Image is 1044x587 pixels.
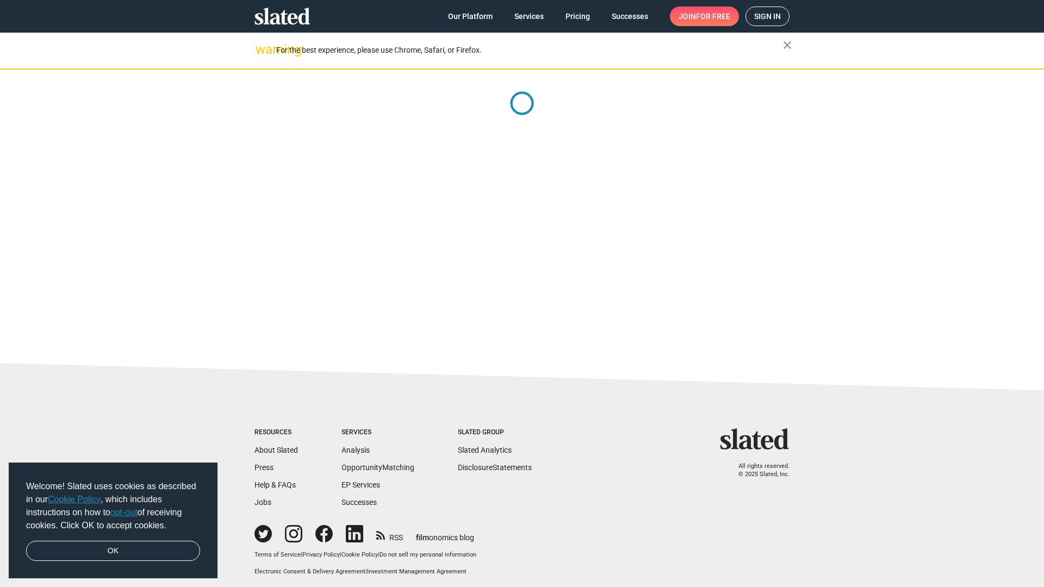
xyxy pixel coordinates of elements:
[341,551,378,558] a: Cookie Policy
[416,533,429,542] span: film
[256,43,269,56] mat-icon: warning
[458,428,532,437] div: Slated Group
[340,551,341,558] span: |
[341,498,377,507] a: Successes
[557,7,599,26] a: Pricing
[302,551,340,558] a: Privacy Policy
[612,7,648,26] span: Successes
[48,495,101,504] a: Cookie Policy
[301,551,302,558] span: |
[745,7,790,26] a: Sign in
[439,7,501,26] a: Our Platform
[514,7,544,26] span: Services
[341,463,414,472] a: OpportunityMatching
[254,446,298,454] a: About Slated
[254,428,298,437] div: Resources
[670,7,739,26] a: Joinfor free
[458,446,512,454] a: Slated Analytics
[506,7,552,26] a: Services
[254,551,301,558] a: Terms of Service
[276,43,783,58] div: For the best experience, please use Chrome, Safari, or Firefox.
[26,480,200,532] span: Welcome! Slated uses cookies as described in our , which includes instructions on how to of recei...
[416,524,474,543] a: filmonomics blog
[341,428,414,437] div: Services
[254,498,271,507] a: Jobs
[781,39,794,52] mat-icon: close
[603,7,657,26] a: Successes
[110,508,138,517] a: opt-out
[565,7,590,26] span: Pricing
[254,463,274,472] a: Press
[696,7,730,26] span: for free
[727,463,790,478] p: All rights reserved. © 2025 Slated, Inc.
[679,7,730,26] span: Join
[380,551,476,559] button: Do not sell my personal information
[9,463,217,579] div: cookieconsent
[458,463,532,472] a: DisclosureStatements
[254,568,365,575] a: Electronic Consent & Delivery Agreement
[378,551,380,558] span: |
[26,541,200,561] a: dismiss cookie message
[448,7,493,26] span: Our Platform
[367,568,467,575] a: Investment Management Agreement
[341,480,380,489] a: EP Services
[365,568,367,575] span: |
[754,7,781,26] span: Sign in
[254,480,296,489] a: Help & FAQs
[341,446,370,454] a: Analysis
[376,526,403,543] a: RSS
